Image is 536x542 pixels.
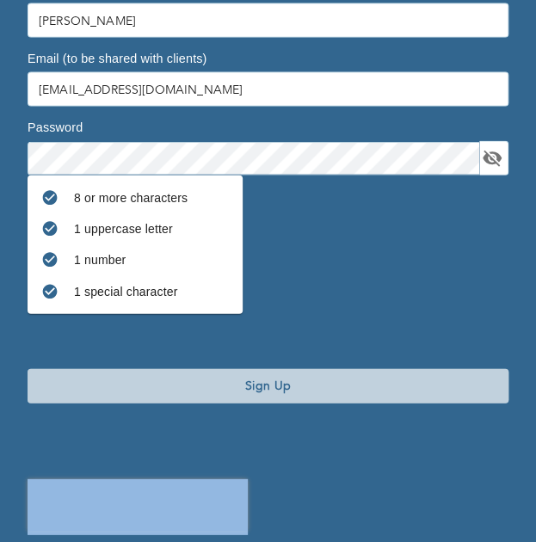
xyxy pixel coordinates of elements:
[74,251,229,268] p: 1 number
[28,53,206,65] label: Email (to be shared with clients)
[34,378,502,394] span: Sign Up
[28,72,508,107] input: Type your email address here
[28,122,83,134] label: Password
[479,145,505,171] button: toggle password visibility
[74,220,229,237] p: 1 uppercase letter
[28,479,248,531] iframe: reCAPTCHA
[28,369,508,403] button: Sign Up
[74,189,229,206] p: 8 or more characters
[74,283,229,300] p: 1 special character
